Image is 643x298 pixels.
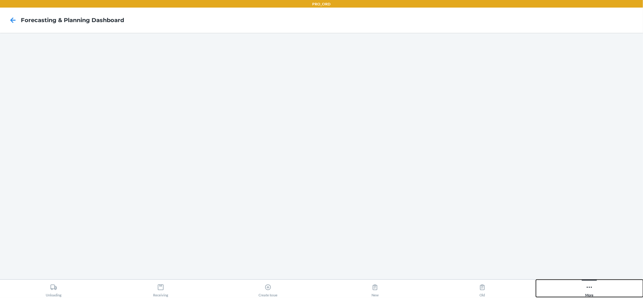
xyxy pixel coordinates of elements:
iframe: Forecasting & Planning Dashboard [5,38,638,274]
div: New [372,281,379,297]
p: PRO_ORD [313,1,331,7]
div: Create Issue [259,281,277,297]
button: Old [429,280,536,297]
button: New [322,280,429,297]
div: Unloading [46,281,62,297]
div: Old [479,281,486,297]
div: More [585,281,593,297]
div: Receiving [153,281,168,297]
button: Receiving [107,280,215,297]
button: Create Issue [214,280,322,297]
h4: Forecasting & Planning Dashboard [21,16,124,24]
